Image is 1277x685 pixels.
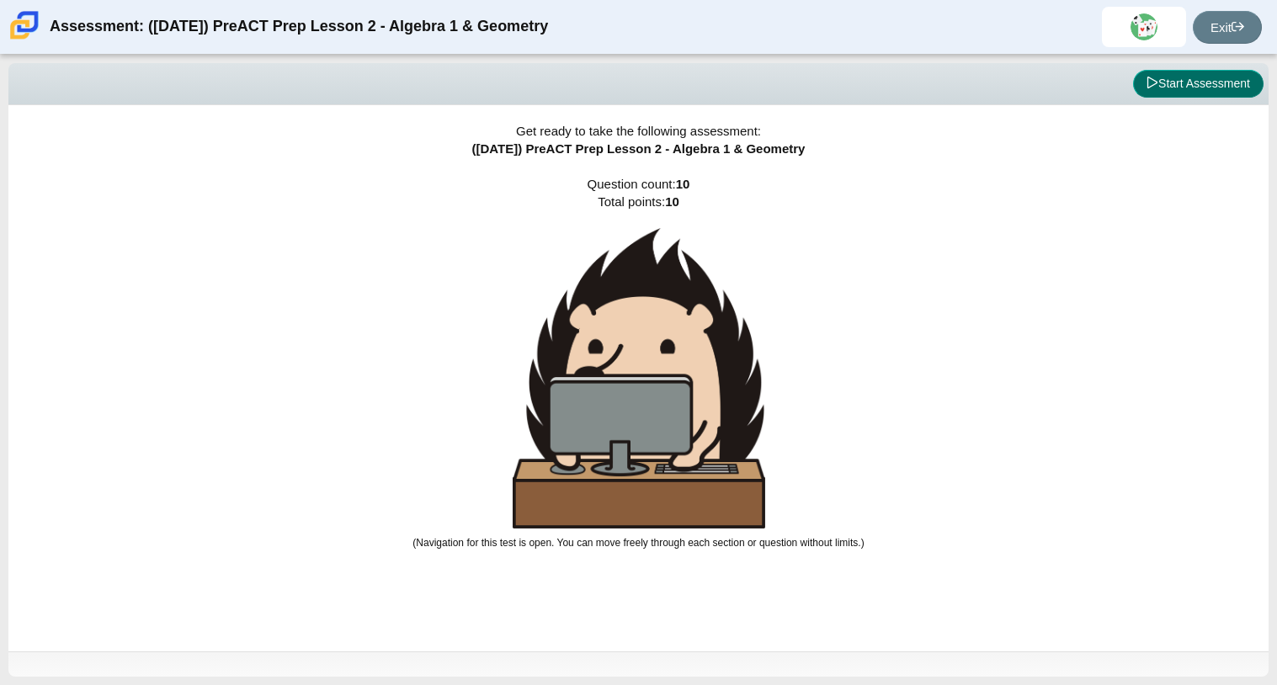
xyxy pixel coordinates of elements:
b: 10 [676,177,690,191]
button: Start Assessment [1133,70,1264,98]
img: Carmen School of Science & Technology [7,8,42,43]
a: Carmen School of Science & Technology [7,31,42,45]
img: hedgehog-behind-computer-large.png [513,228,765,528]
span: ([DATE]) PreACT Prep Lesson 2 - Algebra 1 & Geometry [472,141,806,156]
span: Get ready to take the following assessment: [516,124,761,138]
div: Assessment: ([DATE]) PreACT Prep Lesson 2 - Algebra 1 & Geometry [50,7,548,47]
b: 10 [665,194,679,209]
span: Question count: Total points: [412,177,864,549]
a: Exit [1193,11,1262,44]
small: (Navigation for this test is open. You can move freely through each section or question without l... [412,537,864,549]
img: benjamin.ferrerfue.OzhoOE [1131,13,1157,40]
